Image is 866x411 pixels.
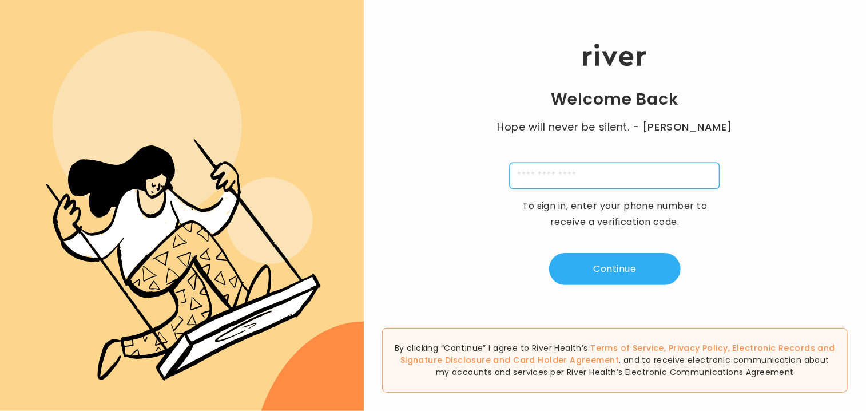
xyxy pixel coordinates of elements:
[382,328,848,393] div: By clicking “Continue” I agree to River Health’s
[400,342,835,366] span: , , and
[515,198,715,230] p: To sign in, enter your phone number to receive a verification code.
[551,89,679,110] h1: Welcome Back
[669,342,728,354] a: Privacy Policy
[436,354,829,378] span: , and to receive electronic communication about my accounts and services per River Health’s Elect...
[590,342,664,354] a: Terms of Service
[513,354,619,366] a: Card Holder Agreement
[549,253,681,285] button: Continue
[633,119,732,135] span: - [PERSON_NAME]
[486,119,744,135] p: Hope will never be silent.
[400,342,835,366] a: Electronic Records and Signature Disclosure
